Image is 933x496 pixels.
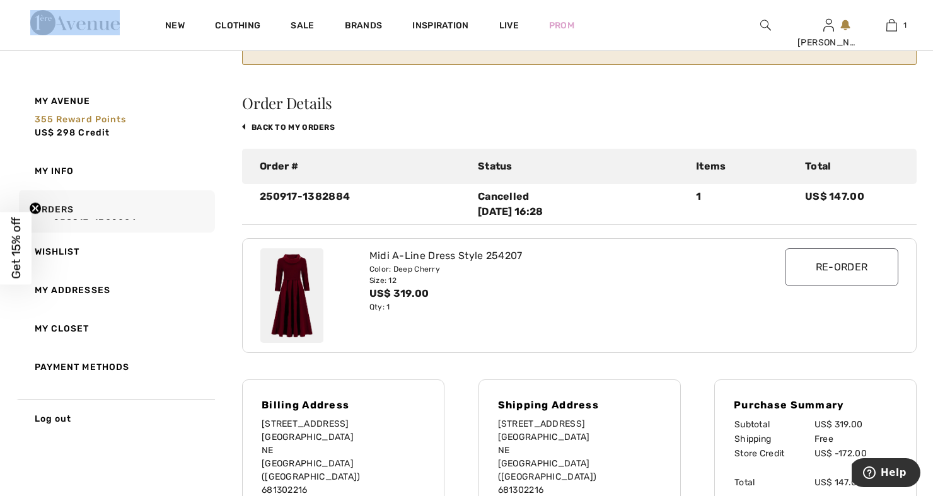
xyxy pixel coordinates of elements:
img: 1ère Avenue [30,10,120,35]
a: My Info [16,152,215,190]
div: Status [470,159,688,174]
td: US$ -172.00 [814,446,897,461]
div: Midi A-Line Dress Style 254207 [369,248,735,263]
td: Store Credit [734,446,814,461]
a: Wishlist [16,233,215,271]
td: Subtotal [734,417,814,432]
img: joseph-ribkoff-dresses-jumpsuits-deep-cherry_254207b_1_94c7_search.jpg [260,248,323,343]
td: US$ 147.00 [814,475,897,490]
div: Size: 12 [369,275,735,286]
h4: Shipping Address [498,399,661,411]
input: Re-order [785,248,898,286]
div: 1 [688,189,797,219]
a: back to My Orders [242,123,335,132]
h4: Purchase Summary [734,399,897,411]
div: [PERSON_NAME] [797,36,859,49]
span: 355 Reward points [35,114,127,125]
div: Total [797,159,907,174]
a: Clothing [215,20,260,33]
span: 1 [903,20,907,31]
div: Qty: 1 [369,301,735,313]
td: US$ 319.00 [814,417,897,432]
a: Orders [16,190,215,233]
a: Payment Methods [16,348,215,386]
div: US$ 147.00 [797,189,907,219]
td: Total [734,475,814,490]
div: Items [688,159,797,174]
a: 1 [861,18,922,33]
a: Live [499,19,519,32]
td: Free [814,432,897,446]
span: Inspiration [412,20,468,33]
a: Prom [549,19,574,32]
iframe: Opens a widget where you can find more information [852,458,920,490]
img: My Bag [886,18,897,33]
span: My Avenue [35,95,91,108]
div: Cancelled [DATE] 16:28 [478,189,681,219]
a: 250917-1382884 [35,216,211,220]
div: Color: Deep Cherry [369,263,735,275]
a: Brands [345,20,383,33]
h3: Order Details [242,95,917,110]
a: New [165,20,185,33]
img: search the website [760,18,771,33]
h4: Billing Address [262,399,425,411]
img: My Info [823,18,834,33]
td: Shipping [734,432,814,446]
a: Sale [291,20,314,33]
div: Order # [252,159,470,174]
a: Sign In [823,19,834,31]
div: US$ 319.00 [369,286,735,301]
div: 250917-1382884 [252,189,470,219]
span: US$ 298 Credit [35,127,110,138]
button: Close teaser [29,202,42,214]
a: My Closet [16,309,215,348]
span: Get 15% off [9,217,23,279]
a: My Addresses [16,271,215,309]
a: Log out [16,399,215,438]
